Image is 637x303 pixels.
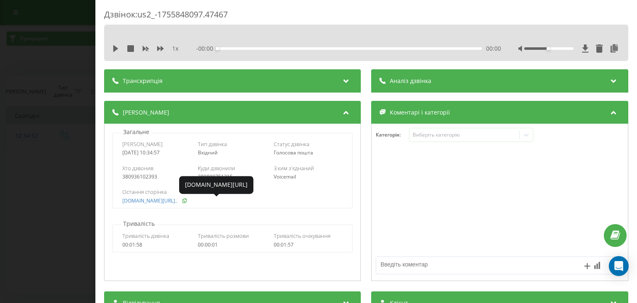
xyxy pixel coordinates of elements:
[486,44,501,53] span: 00:00
[609,256,629,276] div: Open Intercom Messenger
[122,232,169,239] span: Тривалість дзвінка
[122,174,192,180] div: 380936102393
[185,181,248,189] div: [DOMAIN_NAME][URL]
[413,132,516,138] div: Виберіть категорію
[122,198,177,204] a: [DOMAIN_NAME][URL]..
[274,149,313,156] span: Голосова пошта
[198,164,236,172] span: Куди дзвонили
[198,174,267,180] div: 380800751215
[390,77,432,85] span: Аналіз дзвінка
[198,149,218,156] span: Вхідний
[122,140,163,148] span: [PERSON_NAME]
[104,9,628,25] div: Дзвінок : us2_-1755848097.47467
[122,150,192,156] div: [DATE] 10:34:57
[274,164,314,172] span: З ким з'єднаний
[390,108,450,117] span: Коментарі і категорії
[122,242,192,248] div: 00:01:58
[121,220,157,228] p: Тривалість
[198,242,267,248] div: 00:00:01
[198,140,227,148] span: Тип дзвінка
[123,77,163,85] span: Транскрипція
[197,44,218,53] span: - 00:00
[547,47,550,50] div: Accessibility label
[172,44,178,53] span: 1 x
[274,174,343,180] div: Voicemail
[216,47,219,50] div: Accessibility label
[121,128,151,136] p: Загальне
[122,188,167,195] span: Остання сторінка
[376,132,409,138] h4: Категорія :
[123,108,169,117] span: [PERSON_NAME]
[274,140,309,148] span: Статус дзвінка
[274,232,331,239] span: Тривалість очікування
[274,242,343,248] div: 00:01:57
[122,164,153,172] span: Хто дзвонив
[198,232,249,239] span: Тривалість розмови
